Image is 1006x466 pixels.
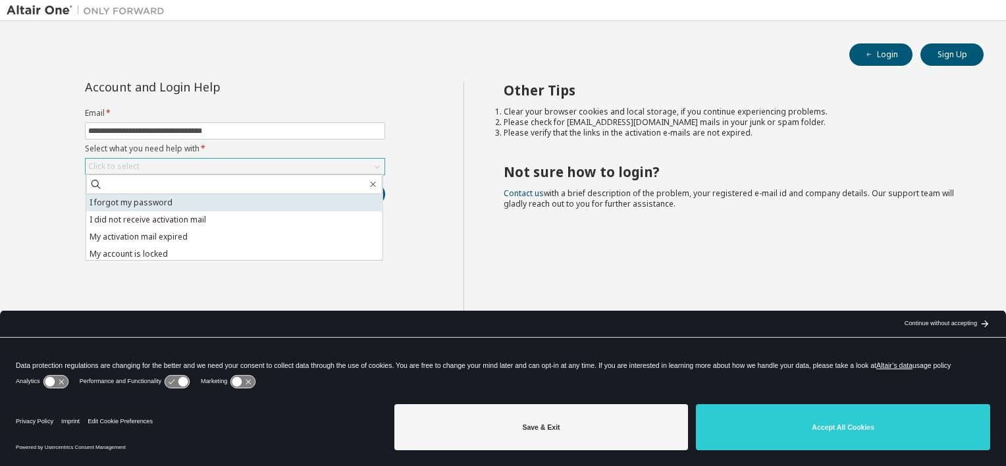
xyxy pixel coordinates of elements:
[86,194,383,211] li: I forgot my password
[85,143,385,154] label: Select what you need help with
[85,82,325,92] div: Account and Login Help
[849,43,913,66] button: Login
[920,43,984,66] button: Sign Up
[504,128,961,138] li: Please verify that the links in the activation e-mails are not expired.
[86,159,384,174] div: Click to select
[504,163,961,180] h2: Not sure how to login?
[504,82,961,99] h2: Other Tips
[504,188,544,199] a: Contact us
[7,4,171,17] img: Altair One
[88,161,140,172] div: Click to select
[504,107,961,117] li: Clear your browser cookies and local storage, if you continue experiencing problems.
[504,117,961,128] li: Please check for [EMAIL_ADDRESS][DOMAIN_NAME] mails in your junk or spam folder.
[85,108,385,118] label: Email
[504,188,954,209] span: with a brief description of the problem, your registered e-mail id and company details. Our suppo...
